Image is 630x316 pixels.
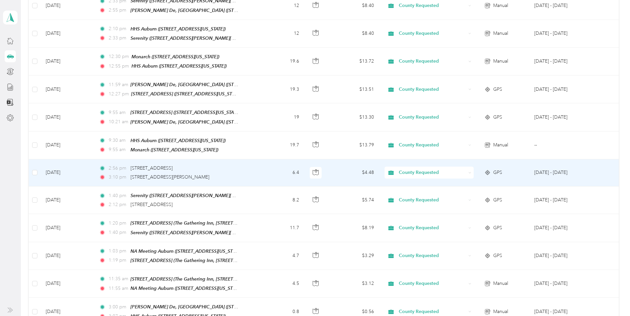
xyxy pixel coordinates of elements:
td: 19.6 [257,48,304,76]
span: HHS Auburn ([STREET_ADDRESS][US_STATE]) [131,26,226,31]
span: Manual [493,30,508,37]
td: [DATE] [40,48,94,76]
span: 9:55 am [109,109,128,116]
td: Aug 23 - Sep 5, 2025 [529,159,594,186]
span: 12:27 pm [109,90,128,98]
span: [STREET_ADDRESS] [131,165,173,171]
td: 6.4 [257,159,304,186]
span: 1:03 pm [109,247,128,255]
span: NA Meeting Auburn ([STREET_ADDRESS][US_STATE]) [131,286,242,291]
span: Manual [493,141,508,149]
td: $3.12 [330,270,379,298]
span: 2:12 pm [109,201,128,208]
span: GPS [493,252,502,259]
span: 12:30 pm [109,53,129,60]
td: $13.30 [330,103,379,131]
span: County Requested [399,2,466,9]
span: 2:33 pm [109,34,128,42]
span: Manual [493,2,508,9]
td: 19 [257,103,304,131]
span: Monarch ([STREET_ADDRESS][US_STATE]) [131,54,219,59]
td: Aug 23 - Sep 5, 2025 [529,76,594,103]
td: $13.79 [330,132,379,159]
span: GPS [493,196,502,204]
span: [STREET_ADDRESS] (The Gathering Inn, [STREET_ADDRESS][US_STATE]) [131,258,282,263]
span: HHS Auburn ([STREET_ADDRESS][US_STATE]) [131,138,226,143]
span: [PERSON_NAME] De, [GEOGRAPHIC_DATA] ([STREET_ADDRESS][PERSON_NAME][US_STATE]) [131,8,331,13]
span: Manual [493,58,508,65]
td: 19.7 [257,132,304,159]
td: $3.29 [330,242,379,270]
span: NA Meeting Auburn ([STREET_ADDRESS][US_STATE]) [131,248,242,254]
span: Monarch ([STREET_ADDRESS][US_STATE]) [131,147,218,152]
span: 12:55 pm [109,63,129,70]
span: County Requested [399,114,466,121]
td: 11.7 [257,214,304,242]
span: County Requested [399,169,466,176]
span: [STREET_ADDRESS][PERSON_NAME] [131,174,209,180]
td: Aug 23 - Sep 5, 2025 [529,270,594,298]
td: [DATE] [40,132,94,159]
iframe: Everlance-gr Chat Button Frame [593,279,630,316]
td: $4.48 [330,159,379,186]
span: Serenity ([STREET_ADDRESS][PERSON_NAME][PERSON_NAME]) [131,35,269,41]
span: 1:40 pm [109,192,128,199]
span: HHS Auburn ([STREET_ADDRESS][US_STATE]) [131,63,227,69]
td: $8.19 [330,214,379,242]
span: [STREET_ADDRESS] (The Gathering Inn, [STREET_ADDRESS][US_STATE]) [131,220,282,226]
span: 11:35 am [109,275,128,283]
span: County Requested [399,196,466,204]
span: GPS [493,224,502,232]
span: 3:10 pm [109,174,128,181]
span: County Requested [399,280,466,287]
span: County Requested [399,86,466,93]
td: [DATE] [40,103,94,131]
span: Manual [493,308,508,315]
span: County Requested [399,224,466,232]
td: [DATE] [40,159,94,186]
td: 4.7 [257,242,304,270]
td: Aug 23 - Sep 5, 2025 [529,242,594,270]
span: 1:19 pm [109,257,128,264]
span: [STREET_ADDRESS] ([STREET_ADDRESS][US_STATE]) [131,91,242,97]
span: [PERSON_NAME] De, [GEOGRAPHIC_DATA] ([STREET_ADDRESS][PERSON_NAME][US_STATE]) [131,304,331,310]
span: County Requested [399,308,466,315]
td: $13.72 [330,48,379,76]
td: [DATE] [40,214,94,242]
span: 2:10 pm [109,25,128,32]
span: County Requested [399,141,466,149]
span: Manual [493,280,508,287]
td: Aug 23 - Sep 5, 2025 [529,214,594,242]
span: 10:21 am [109,118,128,126]
span: 1:40 pm [109,229,128,236]
td: [DATE] [40,20,94,48]
span: 2:56 pm [109,165,128,172]
span: 9:30 am [109,137,128,144]
td: Aug 23 - Sep 5, 2025 [529,186,594,214]
span: Serenity ([STREET_ADDRESS][PERSON_NAME][PERSON_NAME]) [131,230,269,236]
span: 11:55 am [109,285,128,292]
td: $13.51 [330,76,379,103]
span: [PERSON_NAME] De, [GEOGRAPHIC_DATA] ([STREET_ADDRESS][PERSON_NAME][US_STATE]) [131,119,331,125]
td: [DATE] [40,186,94,214]
td: [DATE] [40,270,94,298]
span: 2:55 pm [109,7,128,14]
td: 4.5 [257,270,304,298]
span: County Requested [399,58,466,65]
td: [DATE] [40,242,94,270]
td: Aug 23 - Sep 5, 2025 [529,20,594,48]
span: County Requested [399,30,466,37]
span: [STREET_ADDRESS] ([STREET_ADDRESS][US_STATE]) [131,110,241,115]
span: [STREET_ADDRESS] [131,202,173,207]
td: Aug 23 - Sep 5, 2025 [529,48,594,76]
td: 19.3 [257,76,304,103]
span: GPS [493,114,502,121]
td: 12 [257,20,304,48]
span: 1:20 pm [109,220,128,227]
td: 8.2 [257,186,304,214]
td: $5.74 [330,186,379,214]
td: -- [529,132,594,159]
td: [DATE] [40,76,94,103]
span: [PERSON_NAME] De, [GEOGRAPHIC_DATA] ([STREET_ADDRESS][PERSON_NAME][US_STATE]) [131,82,331,87]
span: County Requested [399,252,466,259]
